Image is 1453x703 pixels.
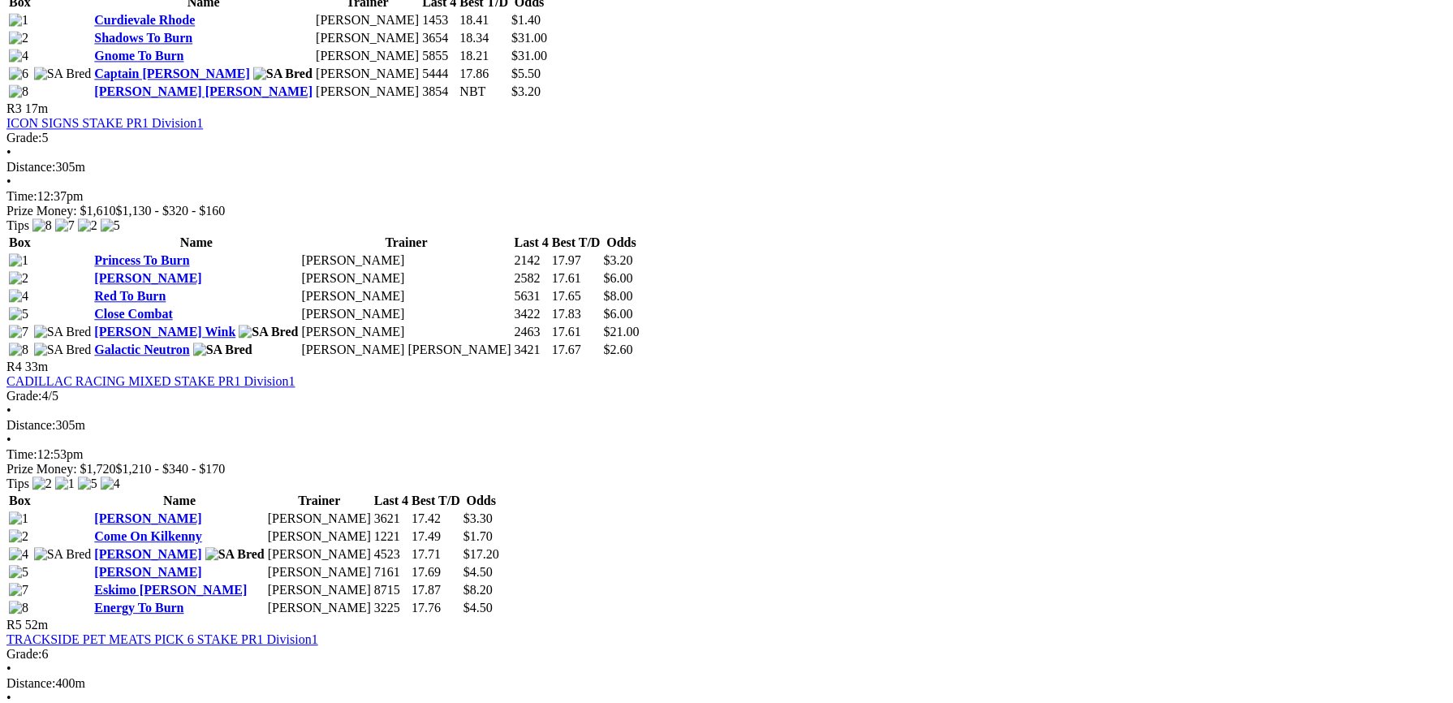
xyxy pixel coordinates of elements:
td: [PERSON_NAME] [315,84,420,100]
span: $3.30 [463,511,493,525]
td: 7161 [373,564,409,580]
img: 8 [9,343,28,357]
span: • [6,175,11,188]
span: Distance: [6,160,55,174]
span: $6.00 [604,307,633,321]
td: [PERSON_NAME] [301,270,512,287]
a: Red To Burn [94,289,166,303]
span: • [6,662,11,675]
td: 8715 [373,582,409,598]
span: $3.20 [511,84,541,98]
a: [PERSON_NAME] [PERSON_NAME] [94,84,313,98]
img: 8 [32,218,52,233]
div: 305m [6,160,1447,175]
a: Galactic Neutron [94,343,189,356]
a: [PERSON_NAME] Wink [94,325,235,339]
span: 52m [25,618,48,632]
td: 17.65 [551,288,601,304]
span: Distance: [6,676,55,690]
img: 2 [9,529,28,544]
span: $1,210 - $340 - $170 [116,462,226,476]
img: 4 [9,289,28,304]
div: 400m [6,676,1447,691]
img: SA Bred [34,325,92,339]
span: Grade: [6,131,42,144]
span: 33m [25,360,48,373]
a: Princess To Burn [94,253,189,267]
a: [PERSON_NAME] [94,547,201,561]
td: [PERSON_NAME] [267,564,372,580]
td: 17.97 [551,252,601,269]
img: 4 [9,547,28,562]
img: 1 [9,13,28,28]
td: 17.42 [411,511,461,527]
img: SA Bred [253,67,313,81]
td: [PERSON_NAME] [267,511,372,527]
span: Grade: [6,389,42,403]
td: [PERSON_NAME] [267,546,372,563]
td: [PERSON_NAME] [315,30,420,46]
span: 17m [25,101,48,115]
th: Last 4 [514,235,550,251]
div: Prize Money: $1,610 [6,204,1447,218]
img: SA Bred [34,547,92,562]
span: $6.00 [604,271,633,285]
td: 17.61 [551,270,601,287]
img: 6 [9,67,28,81]
span: $1.40 [511,13,541,27]
a: Shadows To Burn [94,31,192,45]
td: 1453 [421,12,457,28]
span: Tips [6,218,29,232]
th: Odds [463,493,500,509]
td: 3854 [421,84,457,100]
img: 7 [9,583,28,597]
td: [PERSON_NAME] [267,600,372,616]
a: Gnome To Burn [94,49,183,63]
img: 8 [9,601,28,615]
td: [PERSON_NAME] [301,306,512,322]
td: [PERSON_NAME] [267,582,372,598]
img: 2 [78,218,97,233]
span: Time: [6,189,37,203]
span: Box [9,494,31,507]
td: [PERSON_NAME] [315,66,420,82]
div: 305m [6,418,1447,433]
td: 2463 [514,324,550,340]
span: R5 [6,618,22,632]
img: 1 [9,253,28,268]
span: $4.50 [463,565,493,579]
img: 5 [78,477,97,491]
span: $4.50 [463,601,493,615]
img: 2 [32,477,52,491]
span: $31.00 [511,49,547,63]
td: 17.76 [411,600,461,616]
a: CADILLAC RACING MIXED STAKE PR1 Division1 [6,374,295,388]
a: Curdievale Rhode [94,13,195,27]
img: 4 [101,477,120,491]
td: 2582 [514,270,550,287]
img: SA Bred [205,547,265,562]
td: 18.41 [459,12,510,28]
th: Trainer [267,493,372,509]
span: $17.20 [463,547,499,561]
img: 1 [9,511,28,526]
td: 17.71 [411,546,461,563]
td: 17.61 [551,324,601,340]
span: Grade: [6,647,42,661]
img: 2 [9,271,28,286]
td: [PERSON_NAME] [PERSON_NAME] [301,342,512,358]
span: $2.60 [604,343,633,356]
td: [PERSON_NAME] [315,48,420,64]
a: Energy To Burn [94,601,183,615]
img: 7 [55,218,75,233]
span: $1.70 [463,529,493,543]
img: SA Bred [239,325,298,339]
td: NBT [459,84,510,100]
td: 5855 [421,48,457,64]
img: 7 [9,325,28,339]
td: 5444 [421,66,457,82]
td: 17.83 [551,306,601,322]
span: R3 [6,101,22,115]
img: 5 [9,565,28,580]
div: Prize Money: $1,720 [6,462,1447,477]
